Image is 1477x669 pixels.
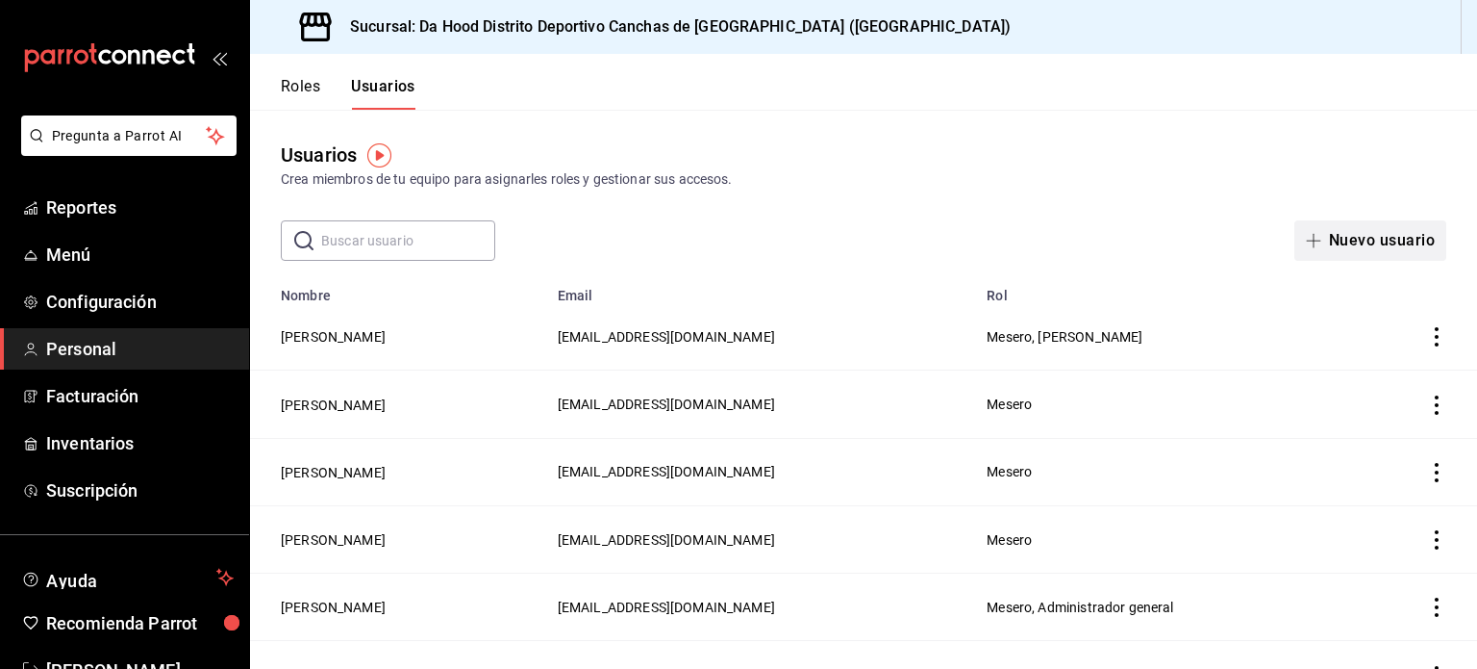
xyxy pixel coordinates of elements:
[987,532,1032,548] span: Mesero
[335,15,1011,39] h3: Sucursal: Da Hood Distrito Deportivo Canchas de [GEOGRAPHIC_DATA] ([GEOGRAPHIC_DATA])
[281,77,320,110] button: Roles
[281,169,1446,190] div: Crea miembros de tu equipo para asignarles roles y gestionar sus accesos.
[1427,396,1446,415] button: actions
[558,329,775,345] span: [EMAIL_ADDRESS][DOMAIN_NAME]
[46,194,234,220] span: Reportes
[975,276,1352,303] th: Rol
[281,463,386,482] button: [PERSON_NAME]
[46,477,234,503] span: Suscripción
[21,116,237,156] button: Pregunta a Parrot AI
[46,430,234,456] span: Inventarios
[52,126,207,146] span: Pregunta a Parrot AI
[987,329,1142,345] span: Mesero, [PERSON_NAME]
[546,276,976,303] th: Email
[281,530,386,550] button: [PERSON_NAME]
[367,143,391,167] img: Tooltip marker
[281,396,386,415] button: [PERSON_NAME]
[46,242,234,268] span: Menú
[558,464,775,479] span: [EMAIL_ADDRESS][DOMAIN_NAME]
[558,397,775,412] span: [EMAIL_ADDRESS][DOMAIN_NAME]
[321,221,495,260] input: Buscar usuario
[1427,530,1446,550] button: actions
[281,141,357,169] div: Usuarios
[558,532,775,548] span: [EMAIL_ADDRESS][DOMAIN_NAME]
[46,566,209,589] span: Ayuda
[46,383,234,409] span: Facturación
[1427,463,1446,482] button: actions
[46,289,234,315] span: Configuración
[1427,598,1446,617] button: actions
[281,77,415,110] div: navigation tabs
[46,336,234,362] span: Personal
[212,50,227,65] button: open_drawer_menu
[558,600,775,615] span: [EMAIL_ADDRESS][DOMAIN_NAME]
[987,464,1032,479] span: Mesero
[46,610,234,636] span: Recomienda Parrot
[1294,220,1446,261] button: Nuevo usuario
[987,600,1173,615] span: Mesero, Administrador general
[13,140,237,160] a: Pregunta a Parrot AI
[281,327,386,347] button: [PERSON_NAME]
[281,598,386,617] button: [PERSON_NAME]
[351,77,415,110] button: Usuarios
[250,276,546,303] th: Nombre
[987,397,1032,412] span: Mesero
[1427,327,1446,347] button: actions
